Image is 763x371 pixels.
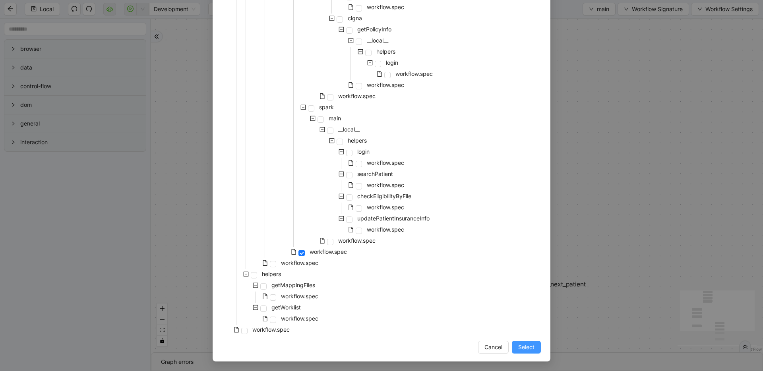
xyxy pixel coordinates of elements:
[367,226,404,233] span: workflow.spec
[367,204,404,211] span: workflow.spec
[395,70,433,77] span: workflow.spec
[346,136,368,145] span: helpers
[367,159,404,166] span: workflow.spec
[279,314,320,323] span: workflow.spec
[271,282,315,288] span: getMappingFiles
[356,191,413,201] span: checkEligibilityByFile
[234,327,239,332] span: file
[348,38,354,43] span: minus-square
[337,91,377,101] span: workflow.spec
[252,326,290,333] span: workflow.spec
[365,180,406,190] span: workflow.spec
[348,82,354,88] span: file
[260,269,283,279] span: helpers
[291,249,296,255] span: file
[348,137,367,144] span: helpers
[365,225,406,234] span: workflow.spec
[262,271,281,277] span: helpers
[348,160,354,166] span: file
[243,271,249,277] span: minus-square
[270,303,302,312] span: getWorklist
[320,93,325,99] span: file
[384,58,400,68] span: login
[338,126,360,133] span: __local__
[356,147,371,157] span: login
[365,158,406,168] span: workflow.spec
[394,69,434,79] span: workflow.spec
[318,102,335,112] span: spark
[339,171,344,177] span: minus-square
[348,15,362,21] span: cigna
[356,214,431,223] span: updatePatientInsuranceInfo
[348,227,354,232] span: file
[310,116,316,121] span: minus-square
[253,305,258,310] span: minus-square
[357,170,393,177] span: searchPatient
[279,292,320,301] span: workflow.spec
[478,341,509,354] button: Cancel
[329,115,341,122] span: main
[320,238,325,243] span: file
[348,182,354,188] span: file
[262,294,268,299] span: file
[357,193,411,199] span: checkEligibilityByFile
[518,343,534,352] span: Select
[357,148,370,155] span: login
[338,93,376,99] span: workflow.spec
[357,26,391,33] span: getPolicyInfo
[348,205,354,210] span: file
[386,59,398,66] span: login
[253,282,258,288] span: minus-square
[279,258,320,268] span: workflow.spec
[337,236,377,245] span: workflow.spec
[346,14,364,23] span: cigna
[339,216,344,221] span: minus-square
[367,182,404,188] span: workflow.spec
[281,293,318,300] span: workflow.spec
[348,4,354,10] span: file
[367,81,404,88] span: workflow.spec
[320,127,325,132] span: minus-square
[251,325,291,334] span: workflow.spec
[281,315,318,322] span: workflow.spec
[281,259,318,266] span: workflow.spec
[356,25,393,34] span: getPolicyInfo
[365,203,406,212] span: workflow.spec
[358,49,363,54] span: minus-square
[308,247,349,257] span: workflow.spec
[512,341,541,354] button: Select
[327,114,343,123] span: main
[270,280,317,290] span: getMappingFiles
[271,304,301,311] span: getWorklist
[375,47,397,56] span: helpers
[338,237,376,244] span: workflow.spec
[329,15,335,21] span: minus-square
[356,169,395,179] span: searchPatient
[339,193,344,199] span: minus-square
[310,248,347,255] span: workflow.spec
[262,260,268,266] span: file
[262,316,268,321] span: file
[377,71,382,77] span: file
[357,215,430,222] span: updatePatientInsuranceInfo
[339,149,344,155] span: minus-square
[365,2,406,12] span: workflow.spec
[367,4,404,10] span: workflow.spec
[376,48,395,55] span: helpers
[300,104,306,110] span: minus-square
[319,104,334,110] span: spark
[367,60,373,66] span: minus-square
[329,138,335,143] span: minus-square
[484,343,502,352] span: Cancel
[339,27,344,32] span: minus-square
[337,125,361,134] span: __local__
[365,80,406,90] span: workflow.spec
[367,37,388,44] span: __local__
[365,36,390,45] span: __local__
